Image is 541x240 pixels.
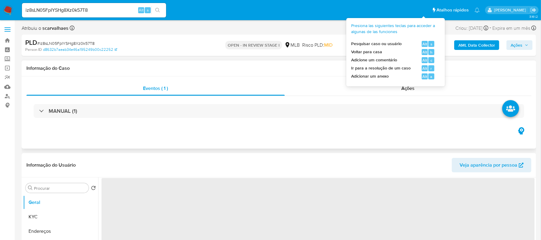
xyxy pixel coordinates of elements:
span: Voltar para casa [351,49,382,55]
span: Alt [422,57,427,63]
span: Atribuiu o [22,25,68,32]
h3: MANUAL (1) [49,108,77,114]
span: Alt [139,7,144,13]
span: Adicionar um anexo [351,73,389,79]
span: Expira em um mês [492,25,530,32]
a: Notificações [475,8,480,13]
span: # iz8sLN05FpIYSHg8Xz0k57T8 [37,40,95,46]
span: Ir para a resolução de um caso [351,65,411,71]
span: r [431,66,432,71]
a: Sair [530,7,536,13]
div: MLB [284,42,300,48]
span: - [490,24,491,32]
span: Presiona las siguientes teclas para acceder a algunas de las funciones [351,23,435,35]
button: AML Data Collector [454,40,499,50]
button: Procurar [28,186,33,190]
span: MID [324,42,333,48]
h1: Informação do Usuário [26,162,76,168]
b: AML Data Collector [458,40,495,50]
button: Ações [506,40,533,50]
span: Adicione um comentário [351,57,397,63]
span: Veja aparência por pessoa [460,158,517,172]
span: Eventos ( 1 ) [143,85,168,92]
b: PLD [25,38,37,47]
span: Alt [422,74,427,79]
span: Alt [422,66,427,71]
a: d8632b7aeab34e46a195249b00c22252 [43,47,117,52]
span: c [430,57,432,63]
span: Ações [401,85,415,92]
span: Ações [511,40,522,50]
span: s [147,7,149,13]
span: a [430,74,433,79]
button: KYC [23,210,98,224]
h1: Informação do Caso [26,65,531,71]
input: Procurar [34,186,86,191]
button: Retornar ao pedido padrão [91,186,96,192]
b: scarvalhaes [41,25,68,32]
span: Pesquisar caso ou usuário [351,41,402,47]
div: MANUAL (1) [34,104,524,118]
button: search-icon [151,6,164,14]
p: sara.carvalhaes@mercadopago.com.br [494,7,528,13]
input: Pesquise usuários ou casos... [22,6,166,14]
button: Geral [23,195,98,210]
span: s [430,41,432,47]
span: h [430,49,433,55]
div: Criou: [DATE] [455,24,488,32]
span: Alt [422,49,427,55]
span: Alt [422,41,427,47]
span: Atalhos rápidos [436,7,469,13]
button: Endereços [23,224,98,238]
b: Person ID [25,47,42,52]
span: Risco PLD: [302,42,333,48]
button: Veja aparência por pessoa [452,158,531,172]
p: OPEN - IN REVIEW STAGE I [225,41,282,49]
